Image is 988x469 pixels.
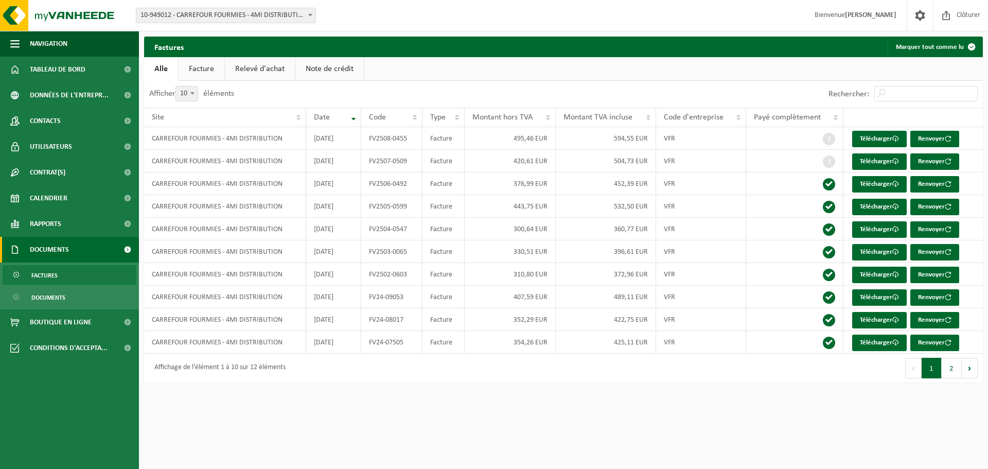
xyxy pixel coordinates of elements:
td: 594,55 EUR [556,127,657,150]
td: VFR [656,240,746,263]
td: 360,77 EUR [556,218,657,240]
span: Tableau de bord [30,57,85,82]
td: 420,61 EUR [465,150,556,172]
button: 2 [942,358,962,378]
button: Renvoyer [910,289,959,306]
td: FV24-09053 [361,286,422,308]
span: Calendrier [30,185,67,211]
span: 10 [175,86,198,101]
button: Renvoyer [910,199,959,215]
td: [DATE] [306,308,361,331]
label: Rechercher: [828,90,869,98]
td: 489,11 EUR [556,286,657,308]
a: Documents [3,287,136,307]
td: 396,61 EUR [556,240,657,263]
td: 376,99 EUR [465,172,556,195]
td: VFR [656,331,746,354]
strong: [PERSON_NAME] [845,11,896,19]
td: [DATE] [306,172,361,195]
td: VFR [656,218,746,240]
td: 422,75 EUR [556,308,657,331]
a: Alle [144,57,178,81]
td: 352,29 EUR [465,308,556,331]
span: Montant hors TVA [472,113,533,121]
span: Type [430,113,446,121]
td: [DATE] [306,240,361,263]
td: CARREFOUR FOURMIES - 4MI DISTRIBUTION [144,286,306,308]
button: Renvoyer [910,312,959,328]
button: Renvoyer [910,153,959,170]
td: 372,96 EUR [556,263,657,286]
span: Conditions d'accepta... [30,335,108,361]
td: VFR [656,308,746,331]
td: [DATE] [306,150,361,172]
a: Télécharger [852,221,907,238]
td: 300,64 EUR [465,218,556,240]
h2: Factures [144,37,194,57]
span: Navigation [30,31,67,57]
a: Télécharger [852,335,907,351]
td: VFR [656,172,746,195]
span: Factures [31,266,58,285]
td: FV2502-0603 [361,263,422,286]
td: 532,50 EUR [556,195,657,218]
button: Previous [905,358,922,378]
button: Marquer tout comme lu [888,37,982,57]
span: Montant TVA incluse [563,113,632,121]
td: 504,73 EUR [556,150,657,172]
td: CARREFOUR FOURMIES - 4MI DISTRIBUTION [144,218,306,240]
span: Données de l'entrepr... [30,82,109,108]
a: Télécharger [852,289,907,306]
td: FV24-07505 [361,331,422,354]
td: FV2507-0509 [361,150,422,172]
button: Renvoyer [910,335,959,351]
a: Télécharger [852,244,907,260]
span: Code [369,113,386,121]
td: 330,51 EUR [465,240,556,263]
a: Facture [179,57,224,81]
button: Renvoyer [910,267,959,283]
button: Renvoyer [910,221,959,238]
td: VFR [656,263,746,286]
td: 407,59 EUR [465,286,556,308]
td: VFR [656,127,746,150]
span: Payé complètement [754,113,821,121]
td: Facture [422,263,465,286]
a: Télécharger [852,153,907,170]
td: [DATE] [306,195,361,218]
td: [DATE] [306,286,361,308]
button: Renvoyer [910,131,959,147]
a: Télécharger [852,131,907,147]
a: Factures [3,265,136,285]
span: Site [152,113,164,121]
span: Rapports [30,211,61,237]
button: Renvoyer [910,244,959,260]
a: Télécharger [852,312,907,328]
td: Facture [422,195,465,218]
button: 1 [922,358,942,378]
span: Code d'entreprise [664,113,724,121]
td: CARREFOUR FOURMIES - 4MI DISTRIBUTION [144,331,306,354]
td: VFR [656,150,746,172]
span: 10-949012 - CARREFOUR FOURMIES - 4MI DISTRIBUTION - FOURMIES [136,8,315,23]
a: Télécharger [852,176,907,193]
td: FV2504-0547 [361,218,422,240]
td: FV2508-0455 [361,127,422,150]
span: Date [314,113,330,121]
td: CARREFOUR FOURMIES - 4MI DISTRIBUTION [144,308,306,331]
td: VFR [656,286,746,308]
td: CARREFOUR FOURMIES - 4MI DISTRIBUTION [144,127,306,150]
td: [DATE] [306,263,361,286]
td: [DATE] [306,218,361,240]
span: Documents [30,237,69,263]
td: 310,80 EUR [465,263,556,286]
td: 443,75 EUR [465,195,556,218]
span: Contrat(s) [30,160,65,185]
td: FV2505-0599 [361,195,422,218]
td: CARREFOUR FOURMIES - 4MI DISTRIBUTION [144,240,306,263]
td: 425,11 EUR [556,331,657,354]
span: Utilisateurs [30,134,72,160]
td: Facture [422,150,465,172]
td: CARREFOUR FOURMIES - 4MI DISTRIBUTION [144,263,306,286]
